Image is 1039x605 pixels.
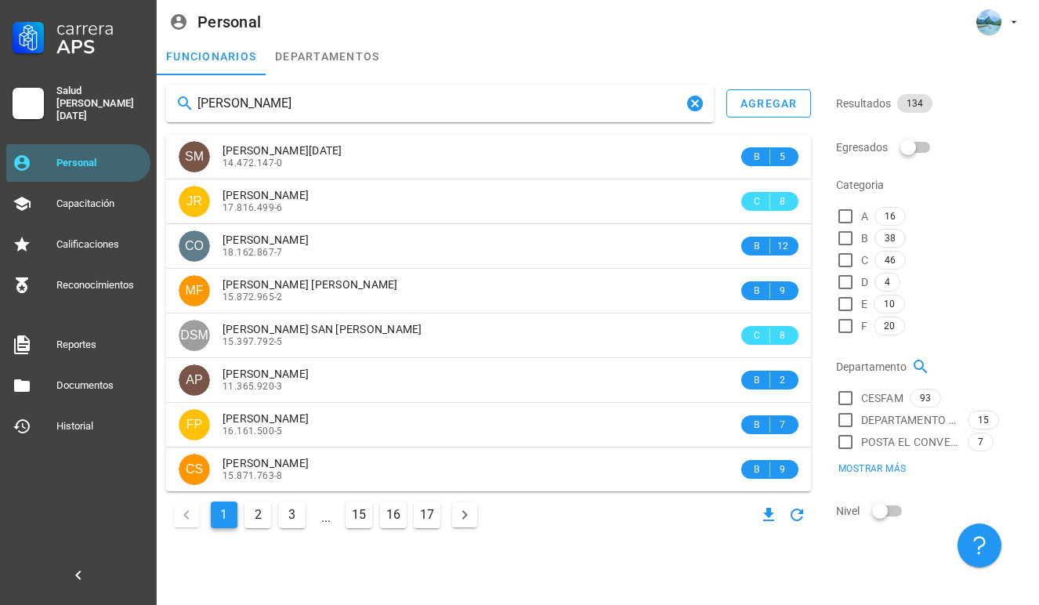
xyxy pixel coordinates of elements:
div: avatar [179,320,210,351]
span: B [751,238,763,254]
a: departamentos [266,38,389,75]
span: ... [313,502,338,527]
div: Categoria [836,166,1030,204]
span: POSTA EL CONVENTO [861,434,961,450]
span: 4 [885,274,890,291]
span: DEPARTAMENTO DE SALUD [861,412,961,428]
div: Personal [56,157,144,169]
span: JR [186,186,202,217]
span: B [751,372,763,388]
span: B [751,462,763,477]
input: Buscar funcionarios… [197,91,682,116]
button: Página siguiente [452,502,477,527]
span: CESFAM [861,390,904,406]
button: Ir a la página 2 [244,502,271,528]
span: 10 [884,295,895,313]
div: Egresados [836,129,1030,166]
span: 8 [777,194,789,209]
span: 9 [777,283,789,299]
div: avatar [179,141,210,172]
span: C [861,252,868,268]
div: avatar [179,364,210,396]
span: 16.161.500-5 [223,426,283,437]
span: 5 [777,149,789,165]
a: Historial [6,408,150,445]
span: SM [185,141,204,172]
span: B [751,417,763,433]
div: Salud [PERSON_NAME][DATE] [56,85,144,122]
span: 9 [777,462,789,477]
span: A [861,208,868,224]
span: C [751,328,763,343]
button: agregar [726,89,811,118]
button: Ir a la página 3 [279,502,306,528]
span: [PERSON_NAME] [PERSON_NAME] [223,278,398,291]
span: CO [185,230,204,262]
span: 8 [777,328,789,343]
a: Reportes [6,326,150,364]
span: 12 [777,238,789,254]
a: funcionarios [157,38,266,75]
span: 17.816.499-6 [223,202,283,213]
span: DSM [180,320,208,351]
button: Ir a la página 15 [346,502,372,528]
div: avatar [179,409,210,440]
span: D [861,274,868,290]
div: Documentos [56,379,144,392]
span: E [861,296,867,312]
button: Ir a la página 16 [380,502,407,528]
span: 15.397.792-5 [223,336,283,347]
a: Documentos [6,367,150,404]
button: Ir a la página 17 [414,502,440,528]
div: Resultados [836,85,1030,122]
span: Mostrar más [838,463,906,474]
span: [PERSON_NAME] SAN [PERSON_NAME] [223,323,422,335]
span: CS [186,454,203,485]
span: AP [186,364,202,396]
button: Clear [686,94,704,113]
span: [PERSON_NAME] [223,368,309,380]
a: Personal [6,144,150,182]
div: Reconocimientos [56,279,144,292]
div: Carrera [56,19,144,38]
div: Capacitación [56,197,144,210]
span: 14.472.147-0 [223,158,283,168]
span: 20 [884,317,895,335]
div: Calificaciones [56,238,144,251]
span: 15 [978,411,989,429]
span: [PERSON_NAME] [223,234,309,246]
a: Reconocimientos [6,266,150,304]
div: avatar [179,186,210,217]
span: F [861,318,867,334]
div: avatar [179,230,210,262]
div: agregar [740,97,798,110]
div: APS [56,38,144,56]
span: B [861,230,868,246]
span: B [751,283,763,299]
span: 7 [777,417,789,433]
span: [PERSON_NAME] [223,457,309,469]
div: avatar [179,275,210,306]
span: B [751,149,763,165]
nav: Navegación de paginación [166,498,485,532]
span: 134 [907,94,923,113]
button: Mostrar más [828,458,916,480]
a: Calificaciones [6,226,150,263]
span: 15.871.763-8 [223,470,283,481]
span: 38 [885,230,896,247]
span: 93 [920,389,931,407]
span: 46 [885,252,896,269]
span: 11.365.920-3 [223,381,283,392]
div: avatar [179,454,210,485]
span: [PERSON_NAME] [223,189,309,201]
span: C [751,194,763,209]
span: 2 [777,372,789,388]
div: Departamento [836,348,1030,386]
div: Reportes [56,339,144,351]
div: avatar [976,9,1001,34]
div: Personal [197,13,261,31]
span: 15.872.965-2 [223,292,283,302]
button: Página actual, página 1 [211,502,237,528]
div: Nivel [836,492,1030,530]
span: [PERSON_NAME] [223,412,309,425]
